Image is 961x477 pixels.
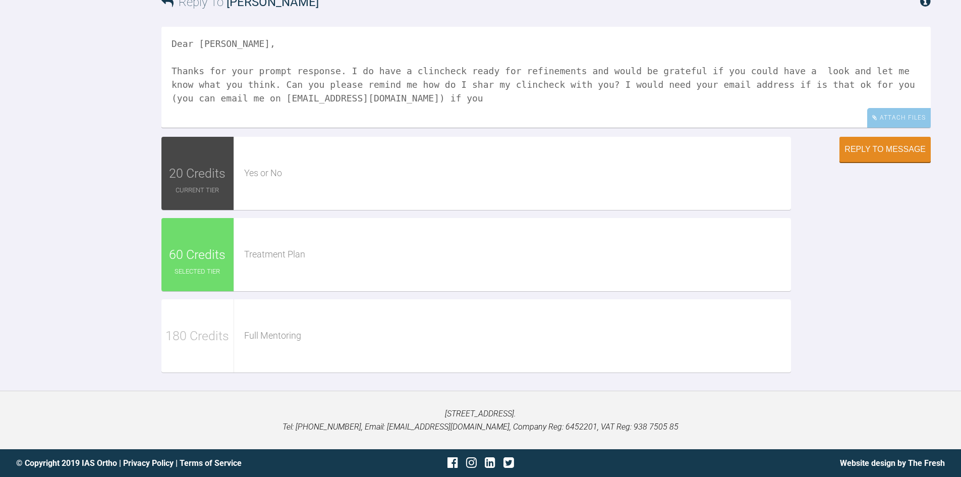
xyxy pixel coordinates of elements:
span: 20 Credits [169,164,225,184]
p: [STREET_ADDRESS]. Tel: [PHONE_NUMBER], Email: [EMAIL_ADDRESS][DOMAIN_NAME], Company Reg: 6452201,... [16,407,945,433]
div: © Copyright 2019 IAS Ortho | | [16,457,326,470]
div: Reply to Message [844,145,926,154]
textarea: Dear [PERSON_NAME], Thanks for your prompt response. I do have a clincheck ready for refinements ... [161,27,931,128]
div: Full Mentoring [244,329,792,343]
span: 180 Credits [165,326,229,346]
span: 60 Credits [169,245,225,265]
div: Attach Files [867,108,931,128]
a: Website design by The Fresh [840,458,945,468]
a: Privacy Policy [123,458,174,468]
button: Reply to Message [839,137,931,162]
div: Treatment Plan [244,247,792,262]
div: Yes or No [244,166,792,181]
a: Terms of Service [180,458,242,468]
